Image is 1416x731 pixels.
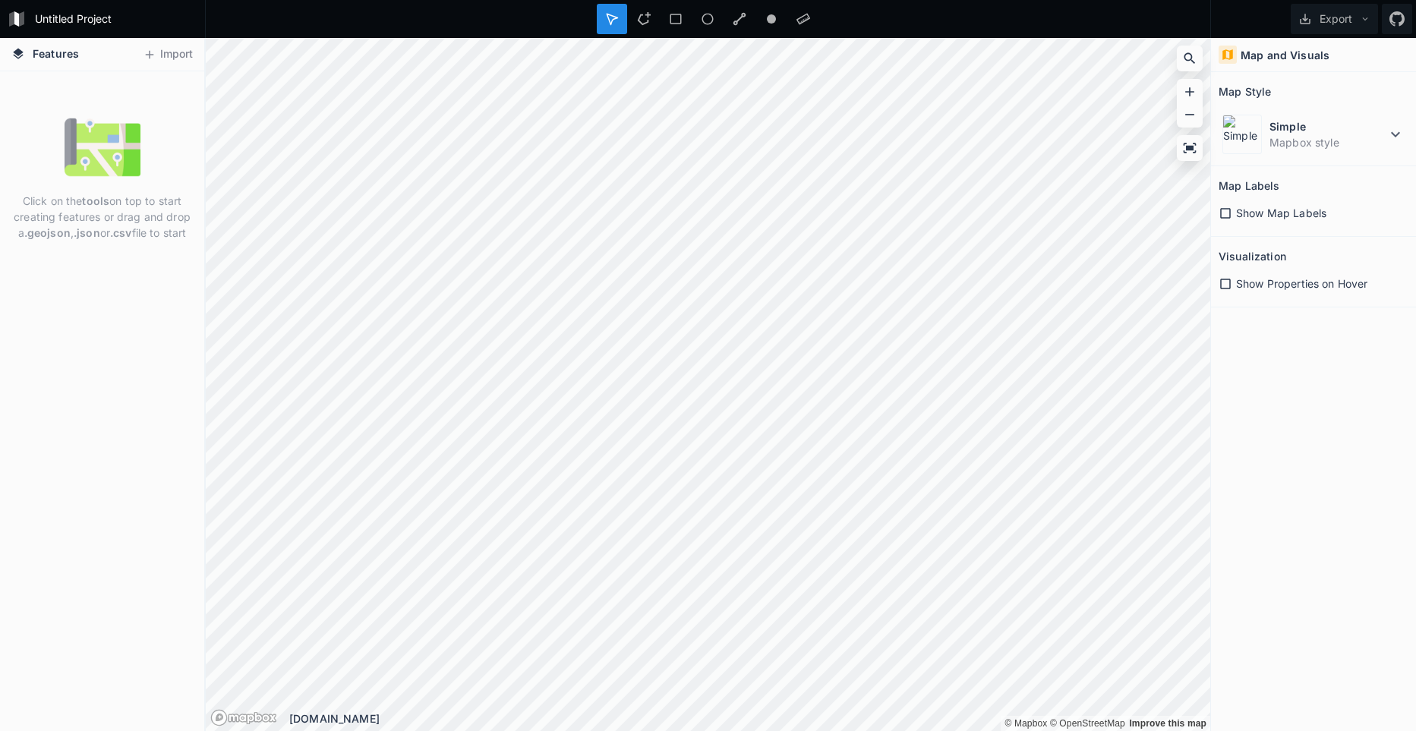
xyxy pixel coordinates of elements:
button: Export [1291,4,1378,34]
strong: .geojson [24,226,71,239]
img: Simple [1222,115,1262,154]
dt: Simple [1269,118,1386,134]
span: Show Map Labels [1236,205,1326,221]
a: Mapbox logo [210,709,277,726]
span: Features [33,46,79,61]
strong: .json [74,226,100,239]
div: [DOMAIN_NAME] [289,711,1210,726]
h2: Visualization [1219,244,1286,268]
h4: Map and Visuals [1241,47,1329,63]
a: OpenStreetMap [1050,718,1125,729]
dd: Mapbox style [1269,134,1386,150]
p: Click on the on top to start creating features or drag and drop a , or file to start [11,193,193,241]
a: Mapbox [1004,718,1047,729]
strong: .csv [110,226,132,239]
h2: Map Labels [1219,174,1279,197]
a: Map feedback [1129,718,1206,729]
span: Show Properties on Hover [1236,276,1367,291]
button: Import [135,43,200,67]
strong: tools [82,194,109,207]
img: empty [65,109,140,185]
h2: Map Style [1219,80,1271,103]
